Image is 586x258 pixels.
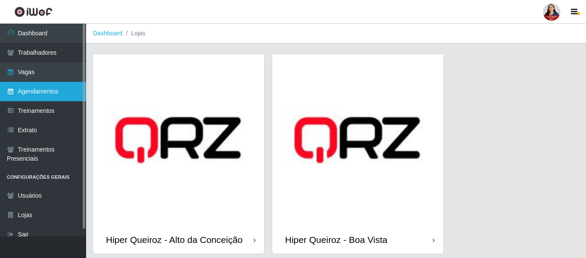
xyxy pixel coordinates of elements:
[14,6,53,17] img: CoreUI Logo
[93,30,123,37] a: Dashboard
[272,54,443,254] a: Hiper Queiroz - Boa Vista
[123,29,146,38] li: Lojas
[285,234,388,245] div: Hiper Queiroz - Boa Vista
[272,54,443,226] img: cardImg
[93,54,264,226] img: cardImg
[86,24,586,44] nav: breadcrumb
[93,54,264,254] a: Hiper Queiroz - Alto da Conceição
[106,234,243,245] div: Hiper Queiroz - Alto da Conceição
